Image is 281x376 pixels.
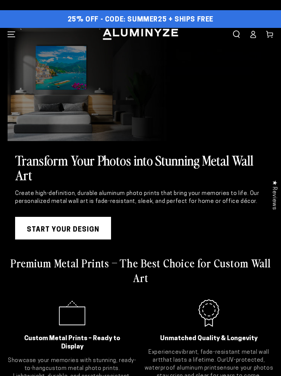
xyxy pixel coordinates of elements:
h2: Custom Metal Prints – Ready to Display [17,335,127,351]
h2: Transform Your Photos into Stunning Metal Wall Art [15,152,266,182]
span: 25% OFF - Code: SUMMER25 + Ships Free [68,16,213,24]
strong: UV-protected, waterproof aluminum prints [145,358,265,371]
img: Aluminyze [102,28,179,41]
strong: vibrant, fade-resistant metal wall art [153,350,269,363]
div: Create high-definition, durable aluminum photo prints that bring your memories to life. Our perso... [15,190,266,206]
h2: Unmatched Quality & Longevity [154,335,264,343]
summary: Menu [3,28,20,41]
div: Click to open Judge.me floating reviews tab [267,174,281,216]
h2: Premium Metal Prints – The Best Choice for Custom Wall Art [8,255,273,285]
a: START YOUR DESIGN [15,217,111,239]
strong: custom metal photo prints [46,366,119,371]
summary: Search our site [228,28,245,41]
